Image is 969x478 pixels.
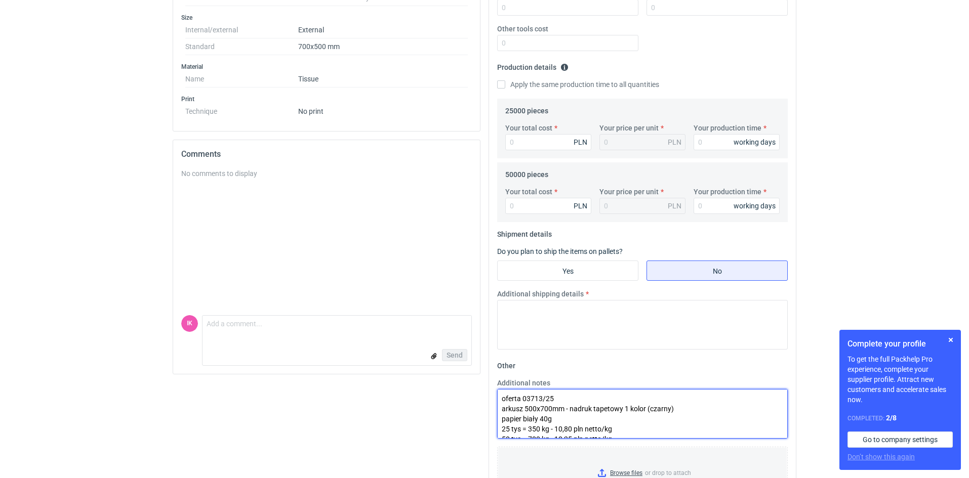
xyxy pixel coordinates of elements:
[505,134,591,150] input: 0
[694,198,780,214] input: 0
[497,35,638,51] input: 0
[497,389,788,439] textarea: oferta 03713/25 arkusz 500x700mm - nadruk tapetowy 1 kolor (czarny) papier biały 40g 25 tys = 350...
[181,315,198,332] div: Izabela Kurasiewicz
[574,137,587,147] div: PLN
[847,431,953,448] a: Go to company settings
[497,59,569,71] legend: Production details
[574,201,587,211] div: PLN
[181,95,472,103] h3: Print
[298,71,468,88] dd: Tissue
[886,414,897,422] strong: 2 / 8
[497,378,550,388] label: Additional notes
[497,247,623,255] label: Do you plan to ship the items on pallets?
[181,63,472,71] h3: Material
[298,22,468,38] dd: External
[298,38,468,55] dd: 700x500 mm
[181,148,472,160] h2: Comments
[185,71,298,88] dt: Name
[945,334,957,346] button: Skip for now
[694,134,780,150] input: 0
[505,187,552,197] label: Your total cost
[847,338,953,350] h1: Complete your profile
[185,103,298,115] dt: Technique
[185,22,298,38] dt: Internal/external
[599,123,659,133] label: Your price per unit
[599,187,659,197] label: Your price per unit
[497,79,659,90] label: Apply the same production time to all quantities
[847,413,953,423] div: Completed:
[447,352,463,359] span: Send
[668,137,681,147] div: PLN
[505,103,548,115] legend: 25000 pieces
[505,166,548,179] legend: 50000 pieces
[497,260,638,281] label: Yes
[497,24,548,34] label: Other tools cost
[668,201,681,211] div: PLN
[505,198,591,214] input: 0
[497,226,552,238] legend: Shipment details
[181,315,198,332] figcaption: IK
[734,201,776,211] div: working days
[847,354,953,405] p: To get the full Packhelp Pro experience, complete your supplier profile. Attract new customers an...
[694,123,761,133] label: Your production time
[442,349,467,361] button: Send
[847,452,915,462] button: Don’t show this again
[181,14,472,22] h3: Size
[185,38,298,55] dt: Standard
[647,260,788,281] label: No
[734,137,776,147] div: working days
[497,289,584,299] label: Additional shipping details
[505,123,552,133] label: Your total cost
[298,103,468,115] dd: No print
[497,358,515,370] legend: Other
[181,168,472,179] div: No comments to display
[694,187,761,197] label: Your production time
